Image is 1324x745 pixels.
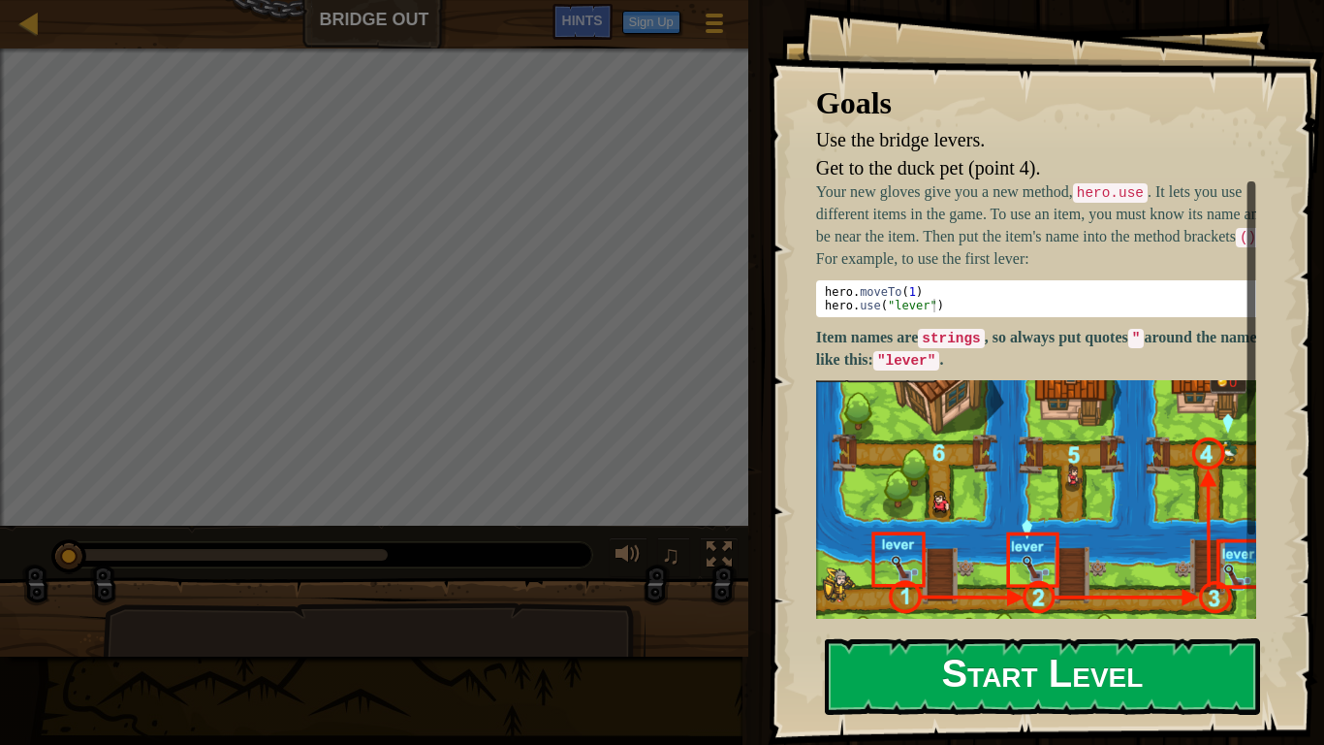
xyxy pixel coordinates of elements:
code: "lever" [873,351,939,371]
div: Goals [816,81,1256,126]
img: Screenshot 2022 10 06 at 14 [816,380,1273,653]
span: Get to the duck pet (point 4). [816,157,1041,178]
span: Hints [562,13,603,28]
button: Toggle fullscreen [700,537,739,577]
button: Adjust volume [609,537,647,577]
li: Use the bridge levers. [792,126,1251,154]
code: () [1236,228,1260,247]
li: Get to the duck pet (point 4). [792,154,1251,182]
code: " [1128,329,1145,348]
button: Sign Up [622,11,680,34]
code: strings [918,329,984,348]
button: Start Level [825,638,1260,715]
code: hero.use [1073,183,1148,203]
span: Use the bridge levers. [816,129,985,150]
button: Show game menu [690,4,739,50]
span: ♫ [661,540,680,569]
button: ♫ [657,537,690,577]
p: Your new gloves give you a new method, . It lets you use different items in the game. To use an i... [816,181,1273,270]
strong: Item names are , so always put quotes around the name, like this: . [816,329,1261,368]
